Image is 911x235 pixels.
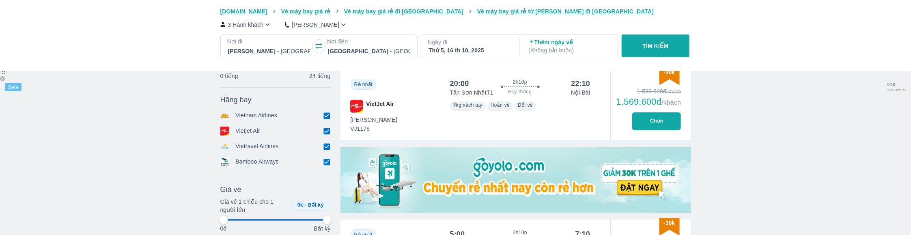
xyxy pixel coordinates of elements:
p: Ngày đi [428,38,511,46]
span: Hãng bay [220,95,252,105]
p: ( Không bắt buộc ) [529,46,611,54]
span: VietJet Air [366,100,394,113]
span: 2h10p [513,79,527,85]
nav: breadcrumb [220,7,691,15]
p: 0 tiếng [220,72,238,80]
span: [PERSON_NAME] [351,116,397,124]
span: Hoàn vé [491,102,510,108]
p: 0đ [220,224,227,233]
button: TÌM KIẾM [622,34,689,57]
span: [DOMAIN_NAME] [220,8,268,15]
span: used queries [887,88,906,92]
p: Vietjet Air [236,127,261,136]
span: -30k [663,69,675,75]
span: Rẻ nhất [354,82,373,87]
p: 24 tiếng [309,72,330,80]
span: 7kg xách tay [453,102,482,108]
p: [PERSON_NAME] [292,21,339,29]
button: 3 Hành khách [220,20,272,29]
span: Giá vé [220,185,241,194]
div: 22:10 [571,79,590,88]
span: VJ1176 [351,125,397,133]
p: Nội Bài [571,88,590,97]
span: Vé máy bay giá rẻ từ [PERSON_NAME] đi [GEOGRAPHIC_DATA] [477,8,654,15]
span: -30k [663,220,675,226]
p: Bất kỳ [314,224,330,233]
p: Nơi đến [327,37,411,45]
span: Bất kỳ [308,202,324,208]
span: 0k [297,202,303,208]
p: Nơi đi [227,37,311,45]
p: Thêm ngày về [529,38,611,54]
span: /khách [661,99,681,106]
img: VJ [350,100,363,113]
button: Chọn [632,112,681,130]
p: Vietnam Airlines [236,111,278,120]
img: media-0 [340,147,691,213]
button: [PERSON_NAME] [285,20,348,29]
p: 3 Hành khách [228,21,264,29]
p: Bamboo Airways [236,157,279,166]
span: Vé máy bay giá rẻ đi [GEOGRAPHIC_DATA] [344,8,463,15]
span: Đổi vé [518,102,533,108]
div: Thứ 5, 16 th 10, 2025 [429,46,510,54]
p: Vietravel Airlines [236,142,279,151]
span: - [305,202,306,208]
span: Vé máy bay giá rẻ [281,8,331,15]
span: 0 / 10 [887,82,906,88]
div: 1.599.600đ [616,87,681,95]
p: TÌM KIẾM [643,42,669,50]
img: discount [659,67,680,85]
p: Tân Sơn Nhất T1 [450,88,493,97]
div: 20:00 [450,79,469,88]
div: Beta [5,83,22,91]
div: 1.569.600đ [616,97,681,107]
p: Giá vé 1 chiều cho 1 người lớn [220,198,288,214]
